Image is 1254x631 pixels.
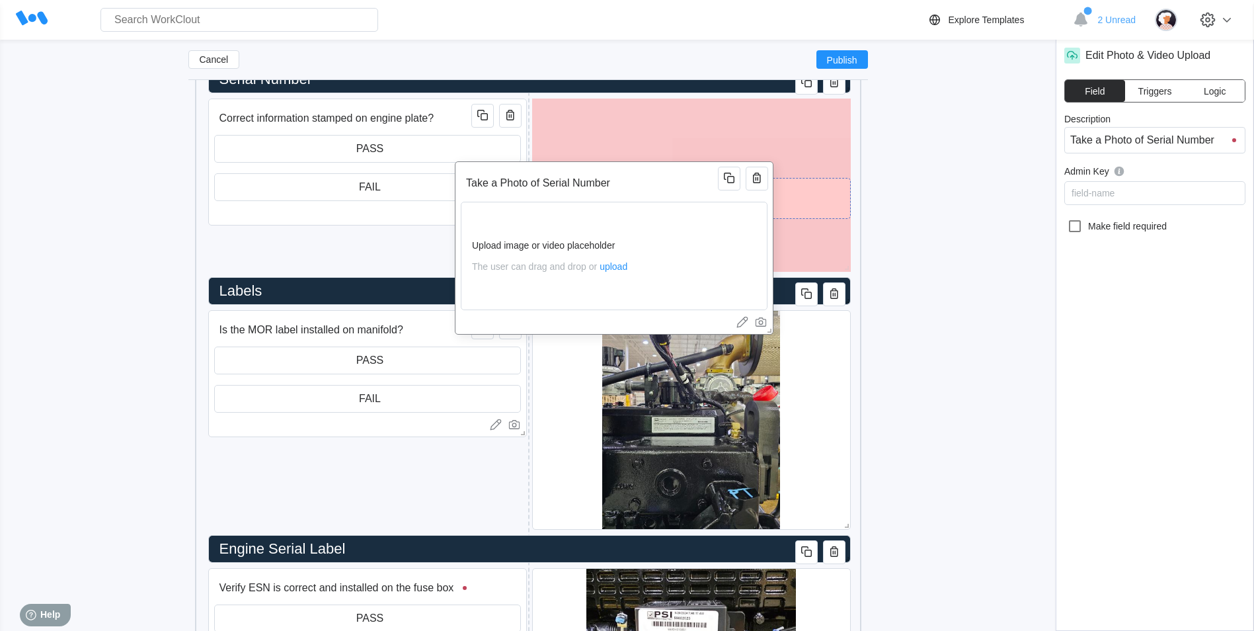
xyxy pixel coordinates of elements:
input: Field description [214,575,476,601]
input: Untitled Header [214,278,840,304]
div: field-name [1072,188,1115,198]
input: Untitled Header [214,536,840,562]
span: Logic [1204,87,1226,96]
span: upload [600,261,627,272]
div: Upload image or video placeholder [472,240,756,251]
input: Selection placeholder [215,347,520,374]
label: Description [1064,114,1245,127]
img: user-4.png [1155,9,1177,31]
input: Search WorkClout [100,8,378,32]
input: Field description [214,317,476,343]
input: Enter a field description [1064,127,1245,153]
span: Publish [827,56,857,63]
input: Selection placeholder [215,136,520,162]
input: Selection placeholder [215,386,520,412]
div: Explore Templates [948,15,1024,25]
div: Edit Photo & Video Upload [1085,50,1210,62]
button: Logic [1185,80,1245,102]
span: Cancel [200,55,229,64]
span: 2 Unread [1097,15,1136,25]
button: Triggers [1125,80,1185,102]
input: Selection placeholder [215,174,520,200]
a: Explore Templates [927,12,1066,28]
button: Cancel [188,50,240,69]
button: Publish [816,50,868,69]
label: Make field required [1064,216,1245,237]
span: Triggers [1138,87,1172,96]
label: Admin Key [1064,164,1245,181]
div: The user can drag and drop or [472,261,756,272]
button: Field [1065,80,1125,102]
input: Field description [214,105,476,132]
img: mor_11L.jpg [602,311,781,529]
span: Field [1085,87,1105,96]
input: Field description [461,170,723,196]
